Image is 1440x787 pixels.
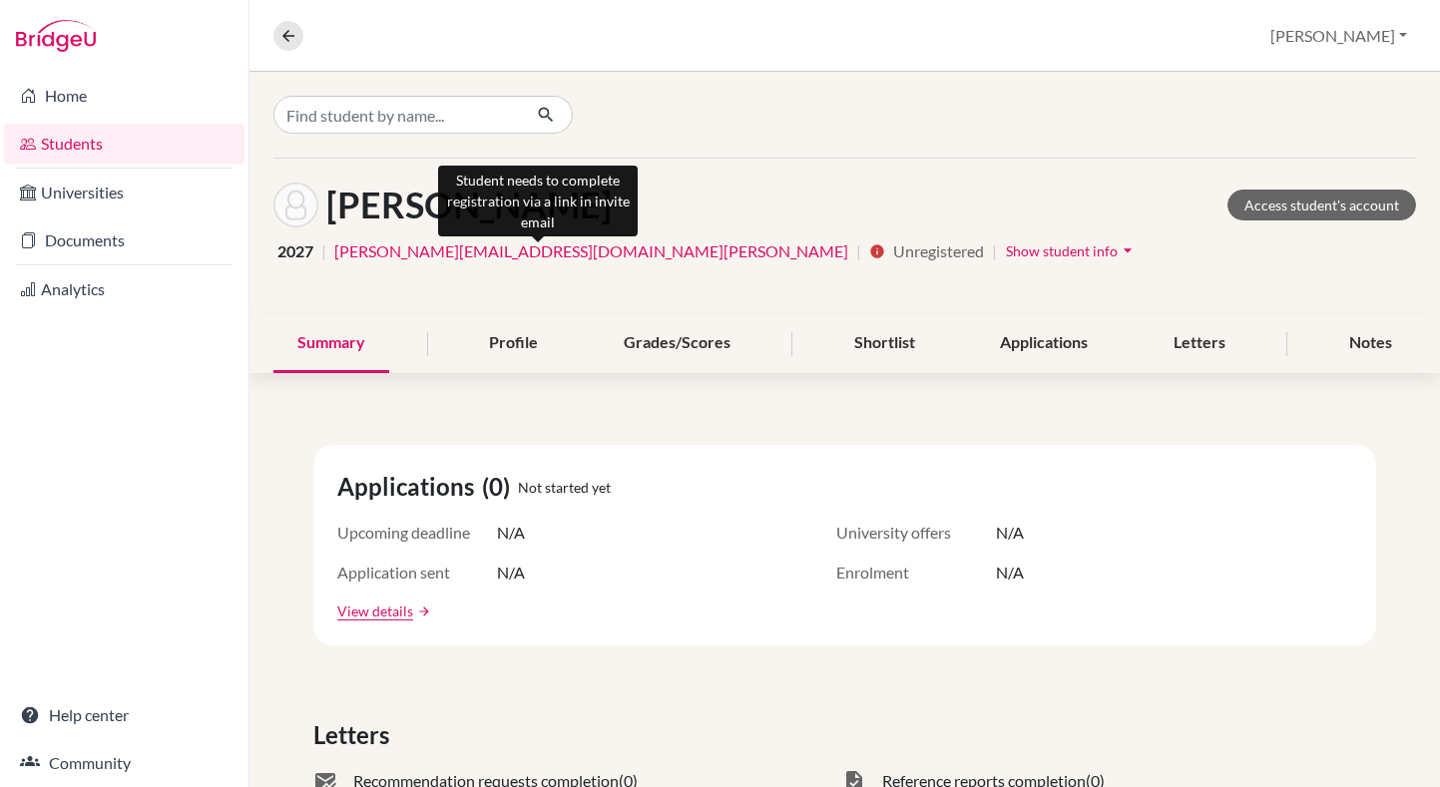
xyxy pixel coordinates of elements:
span: Unregistered [893,239,984,263]
img: Safiya Hackett's avatar [273,183,318,227]
div: Student needs to complete registration via a link in invite email [438,166,638,236]
h1: [PERSON_NAME] [326,184,612,226]
div: Summary [273,314,389,373]
a: arrow_forward [413,604,431,618]
a: [PERSON_NAME][EMAIL_ADDRESS][DOMAIN_NAME][PERSON_NAME] [334,239,848,263]
div: Grades/Scores [600,314,754,373]
div: Profile [465,314,562,373]
i: arrow_drop_down [1118,240,1138,260]
span: | [856,239,861,263]
a: Home [4,76,244,116]
span: University offers [836,521,996,545]
a: Students [4,124,244,164]
span: Not started yet [518,477,611,498]
a: View details [337,600,413,621]
span: N/A [996,521,1024,545]
span: Enrolment [836,561,996,585]
span: Upcoming deadline [337,521,497,545]
span: Show student info [1006,242,1118,259]
a: Access student's account [1227,190,1416,220]
input: Find student by name... [273,96,521,134]
div: Applications [976,314,1112,373]
button: Show student infoarrow_drop_down [1005,235,1139,266]
span: Application sent [337,561,497,585]
button: [PERSON_NAME] [1261,17,1416,55]
a: Help center [4,695,244,735]
i: info [869,243,885,259]
span: Applications [337,469,482,505]
span: | [992,239,997,263]
div: Shortlist [830,314,939,373]
span: | [321,239,326,263]
a: Documents [4,220,244,260]
span: Letters [313,717,397,753]
span: N/A [497,561,525,585]
span: (0) [482,469,518,505]
div: Letters [1150,314,1249,373]
a: Analytics [4,269,244,309]
span: N/A [497,521,525,545]
a: Universities [4,173,244,212]
a: Community [4,743,244,783]
img: Bridge-U [16,20,96,52]
span: 2027 [277,239,313,263]
span: N/A [996,561,1024,585]
div: Notes [1325,314,1416,373]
